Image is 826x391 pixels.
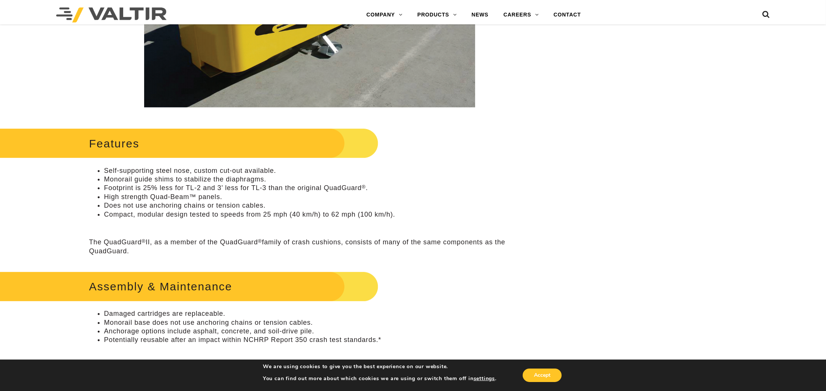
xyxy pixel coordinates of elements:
[474,375,495,382] button: settings
[258,238,262,244] sup: ®
[263,375,496,382] p: You can find out more about which cookies we are using or switch them off in .
[410,7,464,22] a: PRODUCTS
[104,184,531,192] li: Footprint is 25% less for TL-2 and 3’ less for TL-3 than the original QuadGuard .
[546,7,589,22] a: CONTACT
[104,210,531,219] li: Compact, modular design tested to speeds from 25 mph (40 km/h) to 62 mph (100 km/h).
[104,167,531,175] li: Self-supporting steel nose, custom cut-out available.
[104,193,531,201] li: High strength Quad-Beam™ panels.
[523,369,562,382] button: Accept
[104,318,531,327] li: Monorail base does not use anchoring chains or tension cables.
[56,7,167,22] img: Valtir
[362,184,366,190] sup: ®
[142,238,146,244] sup: ®
[104,201,531,210] li: Does not use anchoring chains or tension cables.
[104,175,531,184] li: Monorail guide shims to stabilize the diaphragms.
[496,7,546,22] a: CAREERS
[89,238,531,256] p: The QuadGuard II, as a member of the QuadGuard family of crash cushions, consists of many of the ...
[464,7,496,22] a: NEWS
[104,309,531,318] li: Damaged cartridges are replaceable.
[263,363,496,370] p: We are using cookies to give you the best experience on our website.
[104,336,531,344] li: Potentially reusable after an impact within NCHRP Report 350 crash test standards.*
[104,327,531,336] li: Anchorage options include asphalt, concrete, and soil-drive pile.
[359,7,410,22] a: COMPANY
